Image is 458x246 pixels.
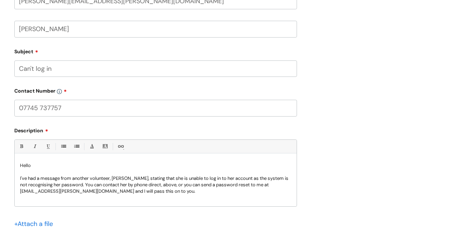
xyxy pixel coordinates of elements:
[17,142,26,151] a: Bold (⌘B)
[116,142,125,151] a: Link
[14,21,297,37] input: Your Name
[87,142,96,151] a: Font Color
[72,142,81,151] a: 1. Ordered List (⌘⇧8)
[59,142,68,151] a: • Unordered List (⌘⇧7)
[14,85,297,94] label: Contact Number
[20,162,291,169] p: Hello
[30,142,39,151] a: Italic (⌘I)
[43,142,52,151] a: Underline(⌘U)
[14,218,57,230] div: Attach a file
[57,89,62,94] img: info-icon.svg
[20,175,291,195] p: I've had a message from another volunteer, [PERSON_NAME], stating that she is unable to log in to...
[101,142,109,151] a: Back Color
[14,46,297,55] label: Subject
[14,125,297,134] label: Description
